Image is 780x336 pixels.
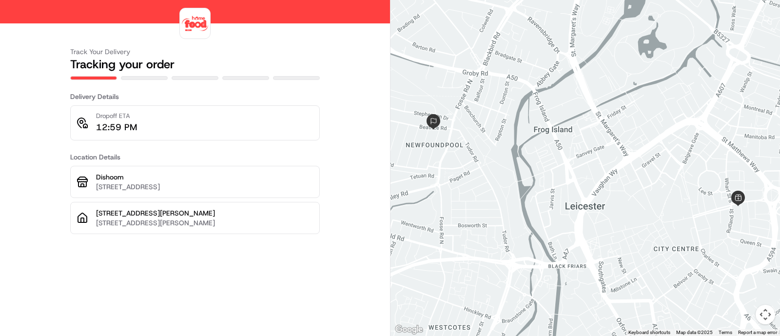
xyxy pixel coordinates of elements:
h2: Tracking your order [70,57,320,72]
a: Report a map error [738,330,777,335]
h3: Location Details [70,152,320,162]
img: logo-public_tracking_screen-HomeFood-1746618042188.png [182,10,208,37]
h3: Track Your Delivery [70,47,320,57]
p: Dishoom [96,172,313,182]
a: Terms (opens in new tab) [719,330,732,335]
a: Open this area in Google Maps (opens a new window) [393,323,425,336]
button: Map camera controls [756,305,775,324]
span: Map data ©2025 [676,330,713,335]
img: Google [393,323,425,336]
p: [STREET_ADDRESS][PERSON_NAME] [96,218,313,228]
p: Dropoff ETA [96,112,137,120]
h3: Delivery Details [70,92,320,101]
p: [STREET_ADDRESS][PERSON_NAME] [96,208,313,218]
p: [STREET_ADDRESS] [96,182,313,192]
button: Keyboard shortcuts [628,329,670,336]
p: 12:59 PM [96,120,137,134]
